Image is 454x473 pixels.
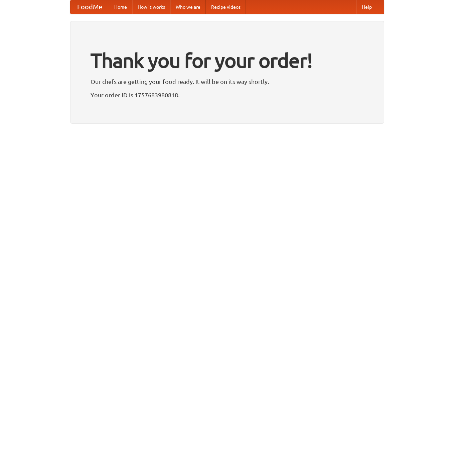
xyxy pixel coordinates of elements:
a: How it works [132,0,170,14]
a: Home [109,0,132,14]
a: FoodMe [70,0,109,14]
h1: Thank you for your order! [91,44,364,77]
p: Your order ID is 1757683980818. [91,90,364,100]
a: Help [356,0,377,14]
a: Recipe videos [206,0,246,14]
p: Our chefs are getting your food ready. It will be on its way shortly. [91,77,364,87]
a: Who we are [170,0,206,14]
